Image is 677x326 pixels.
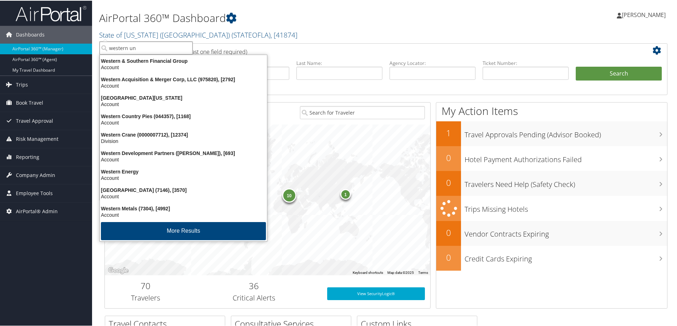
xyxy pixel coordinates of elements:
[96,57,271,63] div: Western & Southern Financial Group
[96,193,271,199] div: Account
[436,245,667,270] a: 0Credit Cards Expiring
[16,166,55,183] span: Company Admin
[107,265,130,275] a: Open this area in Google Maps (opens a new window)
[16,129,58,147] span: Risk Management
[96,112,271,119] div: Western Country Pies (044357), [1168]
[99,29,297,39] a: State of [US_STATE] ([GEOGRAPHIC_DATA])
[436,176,461,188] h2: 0
[436,121,667,145] a: 1Travel Approvals Pending (Advisor Booked)
[107,265,130,275] img: Google
[16,75,28,93] span: Trips
[99,10,482,25] h1: AirPortal 360™ Dashboard
[110,292,181,302] h3: Travelers
[483,59,569,66] label: Ticket Number:
[96,94,271,100] div: [GEOGRAPHIC_DATA][US_STATE]
[16,93,43,111] span: Book Travel
[16,148,39,165] span: Reporting
[96,82,271,88] div: Account
[96,100,271,107] div: Account
[465,225,667,238] h3: Vendor Contracts Expiring
[465,250,667,263] h3: Credit Cards Expiring
[96,168,271,174] div: Western Energy
[617,4,673,25] a: [PERSON_NAME]
[96,76,271,82] div: Western Acquisition & Merger Corp, LLC (975820), [2792]
[465,200,667,214] h3: Trips Missing Hotels
[96,149,271,156] div: Western Development Partners ([PERSON_NAME]), [693]
[192,292,317,302] h3: Critical Alerts
[96,119,271,125] div: Account
[387,270,414,274] span: Map data ©2025
[465,126,667,139] h3: Travel Approvals Pending (Advisor Booked)
[436,126,461,138] h2: 1
[16,25,45,43] span: Dashboards
[389,59,476,66] label: Agency Locator:
[16,5,86,21] img: airportal-logo.png
[110,279,181,291] h2: 70
[340,188,351,199] div: 1
[436,251,461,263] h2: 0
[99,41,193,54] input: Search Accounts
[96,174,271,181] div: Account
[436,220,667,245] a: 0Vendor Contracts Expiring
[296,59,382,66] label: Last Name:
[436,151,461,163] h2: 0
[96,186,271,193] div: [GEOGRAPHIC_DATA] (7146), [3570]
[180,47,247,55] span: (at least one field required)
[16,202,58,220] span: AirPortal® Admin
[622,10,666,18] span: [PERSON_NAME]
[436,145,667,170] a: 0Hotel Payment Authorizations Failed
[16,111,53,129] span: Travel Approval
[576,66,662,80] button: Search
[96,63,271,70] div: Account
[418,270,428,274] a: Terms (opens in new tab)
[465,175,667,189] h3: Travelers Need Help (Safety Check)
[96,205,271,211] div: Western Metals (7304), [4992]
[96,131,271,137] div: Western Crane (0000007712), [12374]
[16,184,53,201] span: Employee Tools
[436,103,667,118] h1: My Action Items
[96,137,271,144] div: Division
[232,29,271,39] span: ( STATEOFLA )
[192,279,317,291] h2: 36
[300,105,425,118] input: Search for Traveler
[465,150,667,164] h3: Hotel Payment Authorizations Failed
[436,170,667,195] a: 0Travelers Need Help (Safety Check)
[96,211,271,217] div: Account
[436,226,461,238] h2: 0
[271,29,297,39] span: , [ 41874 ]
[282,188,296,202] div: 10
[327,287,425,299] a: View SecurityLogic®
[101,221,266,239] button: More Results
[110,44,615,56] h2: Airtinerary Lookup
[96,156,271,162] div: Account
[436,195,667,220] a: Trips Missing Hotels
[353,270,383,275] button: Keyboard shortcuts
